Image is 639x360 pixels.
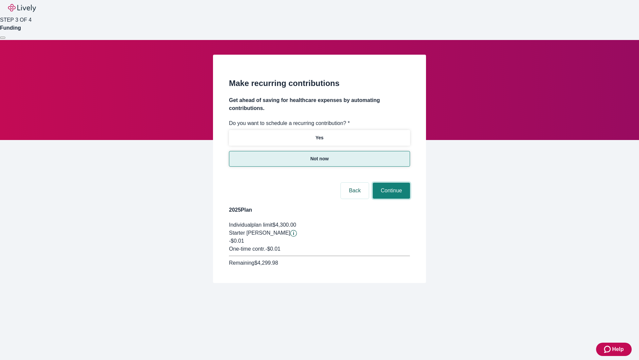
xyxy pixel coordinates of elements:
[229,206,410,214] h4: 2025 Plan
[290,230,297,237] svg: Starter penny details
[265,246,280,252] span: - $0.01
[229,260,254,266] span: Remaining
[8,4,36,12] img: Lively
[273,222,296,228] span: $4,300.00
[254,260,278,266] span: $4,299.98
[229,246,265,252] span: One-time contr.
[290,230,297,237] button: Lively will contribute $0.01 to establish your account
[596,343,632,356] button: Zendesk support iconHelp
[373,183,410,199] button: Continue
[612,345,624,353] span: Help
[229,130,410,146] button: Yes
[229,151,410,167] button: Not now
[229,222,273,228] span: Individual plan limit
[229,77,410,89] h2: Make recurring contributions
[229,96,410,112] h4: Get ahead of saving for healthcare expenses by automating contributions.
[341,183,369,199] button: Back
[604,345,612,353] svg: Zendesk support icon
[229,238,244,244] span: -$0.01
[316,134,323,141] p: Yes
[310,155,328,162] p: Not now
[229,119,350,127] label: Do you want to schedule a recurring contribution? *
[229,230,290,236] span: Starter [PERSON_NAME]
